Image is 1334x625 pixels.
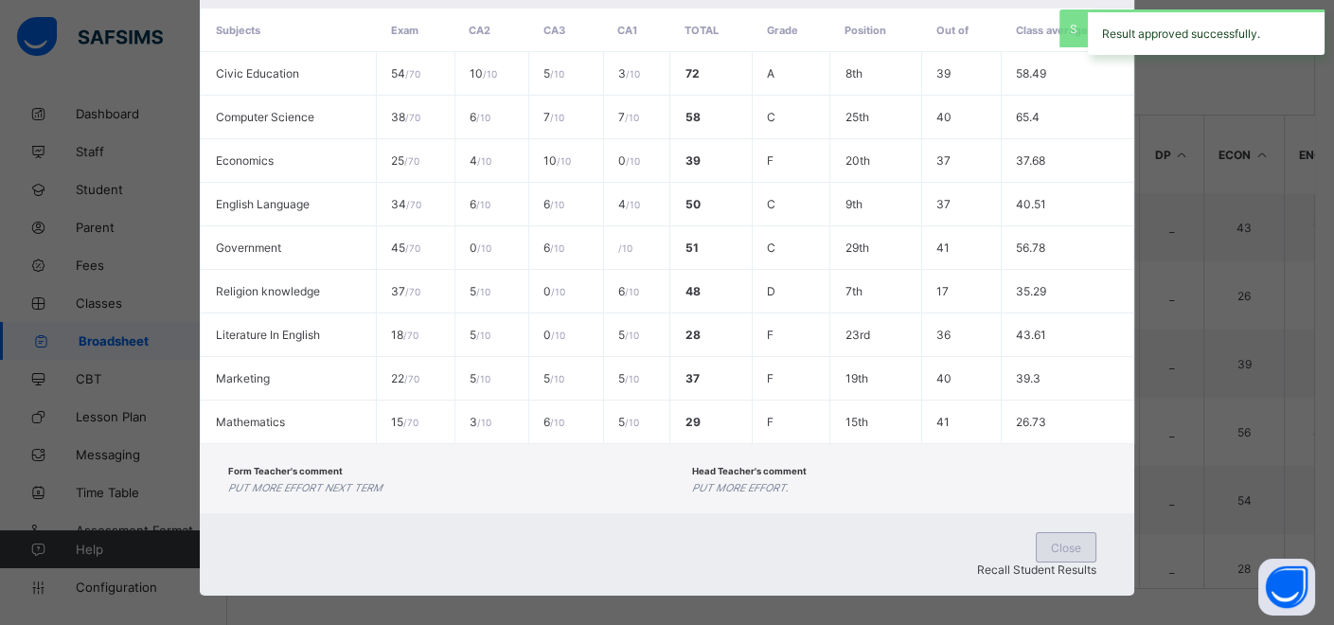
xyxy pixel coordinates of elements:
span: 0 [543,328,565,342]
span: Economics [216,153,274,168]
span: / 70 [403,330,418,341]
span: CA3 [543,24,565,37]
span: 6 [618,284,639,298]
span: 45 [391,241,420,255]
span: 25th [845,110,868,124]
span: 10 [470,66,497,80]
span: Recall Student Results [977,562,1096,577]
span: 9th [845,197,862,211]
span: 39.3 [1016,371,1041,385]
span: CA2 [469,24,490,37]
span: Government [216,241,281,255]
span: 6 [543,241,564,255]
span: / 10 [625,330,639,341]
span: 51 [685,241,698,255]
span: Form Teacher's comment [228,466,343,476]
span: 40 [936,371,952,385]
span: 7 [618,110,639,124]
span: 6 [543,415,564,429]
span: / 70 [403,417,418,428]
span: D [767,284,775,298]
i: PUT MORE EFFORT. [691,482,788,494]
span: / 10 [626,155,640,167]
span: 39 [685,153,700,168]
span: 37 [391,284,420,298]
span: 0 [543,284,565,298]
span: / 10 [550,199,564,210]
span: / 70 [405,112,420,123]
span: 5 [543,371,564,385]
span: 28 [685,328,700,342]
span: 40.51 [1016,197,1046,211]
span: 19th [845,371,867,385]
span: 4 [618,197,640,211]
span: Head Teacher's comment [691,466,806,476]
span: / 10 [551,330,565,341]
span: 5 [618,371,639,385]
span: Marketing [216,371,270,385]
span: F [767,415,774,429]
span: 37.68 [1016,153,1045,168]
span: / 10 [550,112,564,123]
span: C [767,241,775,255]
span: 0 [470,241,491,255]
span: / 10 [477,155,491,167]
span: 6 [470,197,490,211]
div: Result approved successfully. [1088,9,1325,55]
span: 3 [470,415,491,429]
span: 48 [685,284,700,298]
span: 5 [470,328,490,342]
span: / 70 [405,286,420,297]
span: 37 [936,153,951,168]
span: Subjects [216,24,260,37]
span: 72 [685,66,699,80]
span: / 10 [476,199,490,210]
span: Computer Science [216,110,314,124]
span: 22 [391,371,419,385]
span: 56.78 [1016,241,1045,255]
span: 40 [936,110,952,124]
span: Literature In English [216,328,320,342]
span: / 10 [476,330,490,341]
span: 23rd [845,328,869,342]
span: F [767,328,774,342]
span: 37 [936,197,951,211]
span: 58.49 [1016,66,1046,80]
span: / 10 [476,112,490,123]
span: 10 [543,153,571,168]
span: / 10 [625,112,639,123]
span: / 10 [625,373,639,384]
span: 15 [391,415,418,429]
span: 5 [470,371,490,385]
span: / 70 [406,199,421,210]
span: 54 [391,66,420,80]
span: Total [685,24,719,37]
span: Close [1051,541,1081,555]
span: / 10 [550,417,564,428]
span: 41 [936,241,950,255]
span: 37 [685,371,699,385]
span: Civic Education [216,66,299,80]
span: 5 [618,328,639,342]
span: 29th [845,241,868,255]
span: 7th [845,284,862,298]
span: Exam [391,24,418,37]
span: 0 [618,153,640,168]
span: / 10 [550,242,564,254]
span: 17 [936,284,949,298]
span: / 10 [550,373,564,384]
i: PUT MORE EFFORT NEXT TERM [228,482,382,494]
span: / 10 [477,417,491,428]
span: / 70 [404,373,419,384]
span: / 10 [550,68,564,80]
span: 50 [685,197,700,211]
span: 3 [618,66,640,80]
span: 43.61 [1016,328,1046,342]
span: 58 [685,110,700,124]
span: Grade [766,24,797,37]
span: 8th [845,66,862,80]
span: 35.29 [1016,284,1046,298]
span: 20th [845,153,869,168]
span: F [767,153,774,168]
button: Open asap [1258,559,1315,616]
